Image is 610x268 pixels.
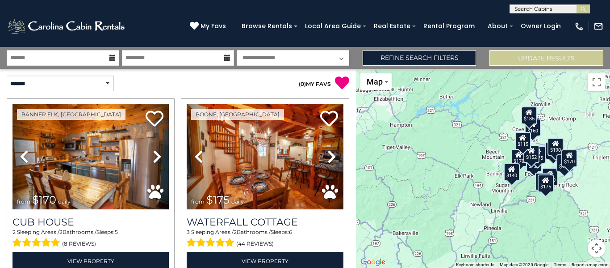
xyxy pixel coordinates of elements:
[530,146,546,164] div: $175
[548,138,564,156] div: $190
[554,262,566,267] a: Terms (opens in new tab)
[511,149,527,167] div: $170
[190,21,228,31] a: My Favs
[301,81,304,87] span: 0
[483,19,512,33] a: About
[237,19,297,33] a: Browse Rentals
[360,73,392,90] button: Change map style
[62,238,96,250] span: (8 reviews)
[526,154,542,172] div: $125
[206,193,230,206] span: $175
[369,19,415,33] a: Real Estate
[13,229,16,235] span: 2
[13,216,169,228] a: Cub House
[187,228,343,250] div: Sleeping Areas / Bathrooms / Sleeps:
[187,216,343,228] a: Waterfall Cottage
[17,109,125,120] a: Banner Elk, [GEOGRAPHIC_DATA]
[516,19,565,33] a: Owner Login
[187,229,190,235] span: 3
[299,81,306,87] span: ( )
[32,193,56,206] span: $170
[146,110,163,129] a: Add to favorites
[289,229,292,235] span: 6
[358,256,388,268] img: Google
[299,81,331,87] a: (0)MY FAVS
[489,50,603,66] button: Update Results
[236,238,274,250] span: (44 reviews)
[572,262,607,267] a: Report a map error
[367,77,383,86] span: Map
[7,17,127,35] img: White-1-2.png
[515,132,531,150] div: $115
[191,109,284,120] a: Boone, [GEOGRAPHIC_DATA]
[13,228,169,250] div: Sleeping Areas / Bathrooms / Sleeps:
[59,229,63,235] span: 2
[557,154,573,172] div: $185
[504,163,520,181] div: $140
[13,104,169,209] img: thumbnail_163279500.jpeg
[231,198,244,205] span: daily
[543,167,559,185] div: $170
[525,119,541,136] div: $160
[535,172,552,190] div: $180
[588,73,606,91] button: Toggle fullscreen view
[593,21,603,31] img: mail-regular-white.png
[201,21,226,31] span: My Favs
[574,21,584,31] img: phone-regular-white.png
[538,174,554,192] div: $175
[58,198,71,205] span: daily
[115,229,118,235] span: 5
[588,239,606,257] button: Map camera controls
[500,262,548,267] span: Map data ©2025 Google
[187,104,343,209] img: thumbnail_163266579.jpeg
[17,198,30,205] span: from
[363,50,476,66] a: Refine Search Filters
[523,145,539,162] div: $152
[191,198,205,205] span: from
[561,149,577,167] div: $170
[545,142,561,160] div: $175
[301,19,365,33] a: Local Area Guide
[419,19,479,33] a: Rental Program
[456,262,494,268] button: Keyboard shortcuts
[358,256,388,268] a: Open this area in Google Maps (opens a new window)
[234,229,237,235] span: 2
[522,106,538,124] div: $185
